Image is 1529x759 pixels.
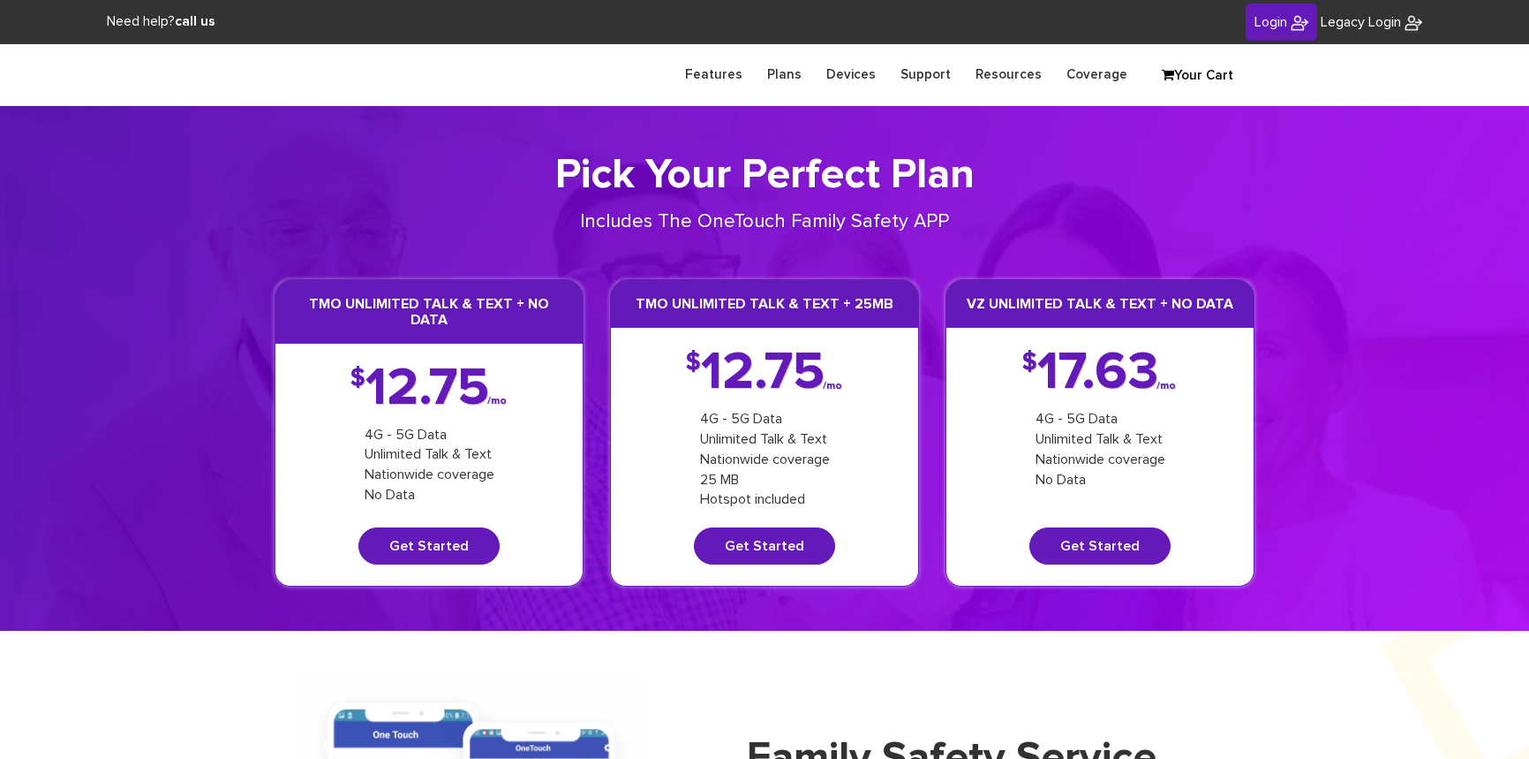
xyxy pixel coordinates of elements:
[365,465,494,485] div: Nationwide coverage
[350,370,508,407] div: 12.75
[365,444,494,465] div: Unlimited Talk & Text
[358,528,500,565] a: Get Started
[175,15,215,28] strong: call us
[823,383,842,390] span: /mo
[520,209,1010,236] p: Includes The OneTouch Family Safety APP
[963,57,1054,92] a: Resources
[1321,12,1422,33] a: Legacy Login
[1153,63,1241,89] a: Your Cart
[694,528,835,565] a: Get Started
[1405,14,1422,32] img: YereimWireless
[700,490,830,510] div: Hotspot included
[673,57,755,92] a: Features
[1036,429,1165,450] div: Unlimited Talk & Text
[487,398,507,405] span: /mo
[365,425,494,445] div: 4G - 5G Data
[1036,409,1165,429] div: 4G - 5G Data
[814,57,888,92] a: Devices
[1156,383,1176,390] span: /mo
[946,280,1254,328] h3: VZ Unlimited Talk & Text + No Data
[1036,450,1165,470] div: Nationwide coverage
[365,485,494,505] div: No Data
[700,470,830,490] div: 25 MB
[1321,15,1401,29] span: Legacy Login
[350,370,365,388] span: $
[700,450,830,470] div: Nationwide coverage
[611,280,918,328] h3: TMO Unlimited Talk & Text + 25MB
[275,150,1254,201] h1: Pick Your Perfect Plan
[700,429,830,450] div: Unlimited Talk & Text
[1022,354,1037,372] span: $
[107,15,215,28] span: Need help?
[700,409,830,429] div: 4G - 5G Data
[1054,57,1140,92] a: Coverage
[1036,470,1165,490] div: No Data
[686,354,844,391] div: 12.75
[275,280,583,343] h3: TMO Unlimited Talk & Text + No Data
[1291,14,1308,32] img: YereimWireless
[686,354,701,372] span: $
[1254,15,1287,29] span: Login
[888,57,963,92] a: Support
[1029,528,1171,565] a: Get Started
[1022,354,1178,391] div: 17.63
[755,57,814,92] a: Plans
